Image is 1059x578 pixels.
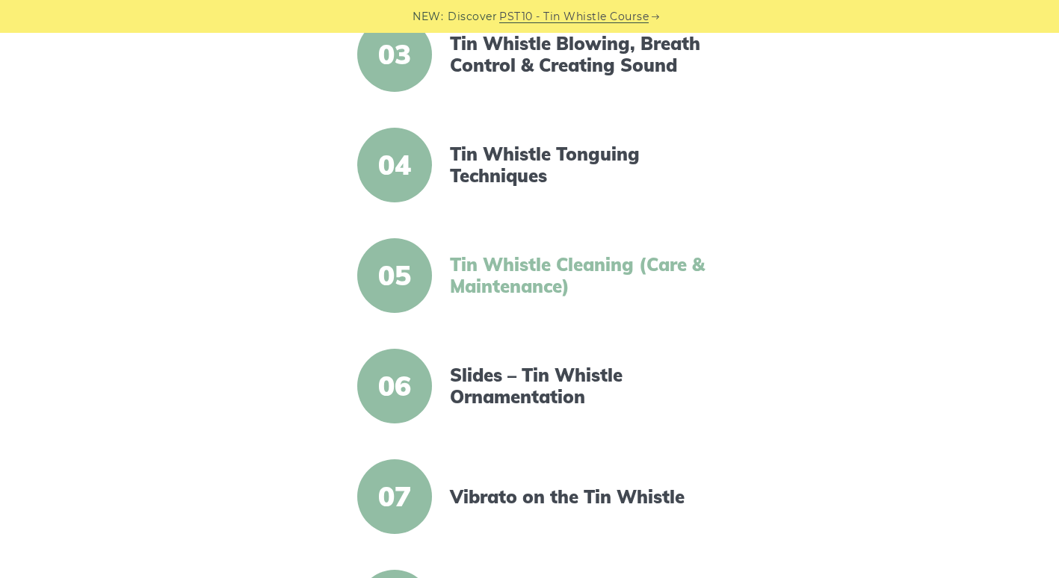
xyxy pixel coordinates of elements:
[357,238,432,313] span: 05
[450,33,707,76] a: Tin Whistle Blowing, Breath Control & Creating Sound
[450,254,707,297] a: Tin Whistle Cleaning (Care & Maintenance)
[413,8,443,25] span: NEW:
[499,8,649,25] a: PST10 - Tin Whistle Course
[357,17,432,92] span: 03
[450,486,707,508] a: Vibrato on the Tin Whistle
[448,8,497,25] span: Discover
[357,459,432,534] span: 07
[357,128,432,202] span: 04
[357,349,432,423] span: 06
[450,364,707,408] a: Slides – Tin Whistle Ornamentation
[450,143,707,187] a: Tin Whistle Tonguing Techniques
